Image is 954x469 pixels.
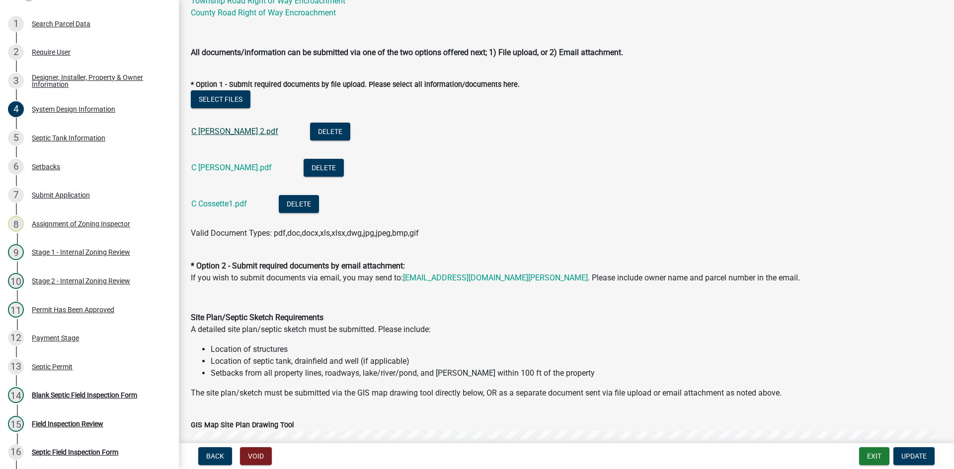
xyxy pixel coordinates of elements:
[859,447,889,465] button: Exit
[191,90,250,108] button: Select files
[211,367,942,379] li: Setbacks from all property lines, roadways, lake/river/pond, and [PERSON_NAME] within 100 ft of t...
[8,16,24,32] div: 1
[191,312,942,335] p: A detailed site plan/septic sketch must be submitted. Please include:
[32,163,60,170] div: Setbacks
[32,335,79,341] div: Payment Stage
[191,8,336,17] a: County Road Right of Way Encroachment
[206,452,224,460] span: Back
[191,81,520,88] label: * Option 1 - Submit required documents by file upload. Please select all information/documents here.
[32,363,73,370] div: Septic Permit
[32,449,118,456] div: Septic Field Inspection Form
[191,248,942,284] p: If you wish to submit documents via email, you may send to: . Please include owner name and parce...
[191,422,294,429] label: GIS Map Site Plan Drawing Tool
[8,444,24,460] div: 16
[32,74,163,88] div: Designer, Installer, Property & Owner Information
[8,73,24,89] div: 3
[8,244,24,260] div: 9
[279,195,319,213] button: Delete
[211,355,942,367] li: Location of septic tank, drainfield and well (if applicable)
[32,392,137,399] div: Blank Septic Field Inspection Form
[893,447,935,465] button: Update
[304,159,344,177] button: Delete
[8,101,24,117] div: 4
[8,273,24,289] div: 10
[191,261,405,270] strong: * Option 2 - Submit required documents by email attachment:
[403,273,588,282] a: [EMAIL_ADDRESS][DOMAIN_NAME][PERSON_NAME]
[8,302,24,318] div: 11
[191,228,419,238] span: Valid Document Types: pdf,doc,docx,xls,xlsx,dwg,jpg,jpeg,bmp,gif
[8,44,24,60] div: 2
[240,447,272,465] button: Void
[191,313,323,322] strong: Site Plan/Septic Sketch Requirements
[32,134,105,141] div: Septic Tank Information
[32,306,114,313] div: Permit Has Been Approved
[32,106,115,113] div: System Design Information
[191,48,623,57] strong: All documents/information can be submitted via one of the two options offered next; 1) File uploa...
[32,277,130,284] div: Stage 2 - Internal Zoning Review
[32,49,71,56] div: Require User
[191,199,247,208] a: C Cossette1.pdf
[191,127,278,136] a: C [PERSON_NAME] 2.pdf
[32,249,130,256] div: Stage 1 - Internal Zoning Review
[8,216,24,232] div: 8
[8,130,24,146] div: 5
[32,220,130,227] div: Assignment of Zoning Inspector
[198,447,232,465] button: Back
[310,127,350,136] wm-modal-confirm: Delete Document
[8,330,24,346] div: 12
[198,438,214,454] div: Zoom in
[901,452,927,460] span: Update
[32,20,90,27] div: Search Parcel Data
[304,163,344,173] wm-modal-confirm: Delete Document
[8,359,24,375] div: 13
[279,200,319,209] wm-modal-confirm: Delete Document
[211,343,942,355] li: Location of structures
[32,420,103,427] div: Field Inspection Review
[8,387,24,403] div: 14
[8,416,24,432] div: 15
[191,387,942,399] p: The site plan/sketch must be submitted via the GIS map drawing tool directly below, OR as a separ...
[191,163,272,172] a: C [PERSON_NAME].pdf
[8,159,24,175] div: 6
[8,187,24,203] div: 7
[32,192,90,199] div: Submit Application
[310,123,350,140] button: Delete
